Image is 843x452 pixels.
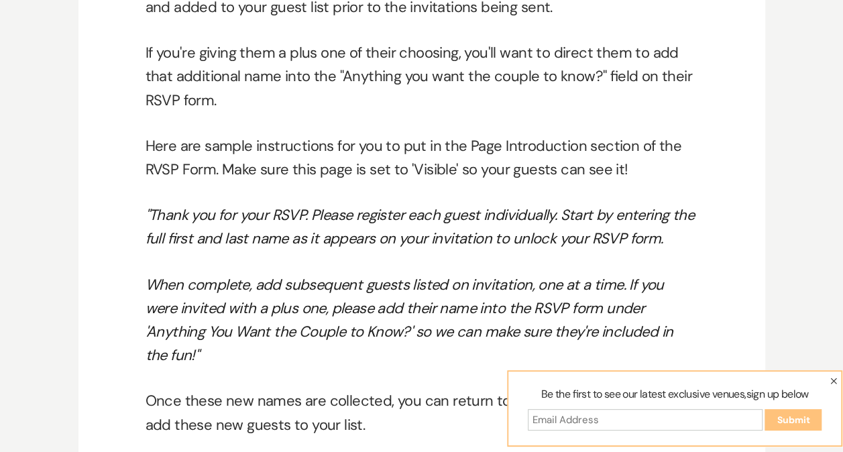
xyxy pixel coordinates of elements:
p: Once these new names are collected, you can return to your Guest List Manager to add these new gu... [146,389,698,436]
input: Email Address [528,409,763,431]
p: If you're giving them a plus one of their choosing, you'll want to direct them to add that additi... [146,41,698,112]
span: sign up below [746,387,808,401]
em: "Thank you for your RSVP. Please register each guest individually. Start by entering the full fir... [146,205,694,248]
p: Here are sample instructions for you to put in the Page Introduction section of the RVSP Form. Ma... [146,134,698,181]
em: When complete, add subsequent guests listed on invitation, one at a time. If you were invited wit... [146,275,673,365]
input: Submit [765,409,822,431]
label: Be the first to see our latest exclusive venues, [516,386,833,409]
